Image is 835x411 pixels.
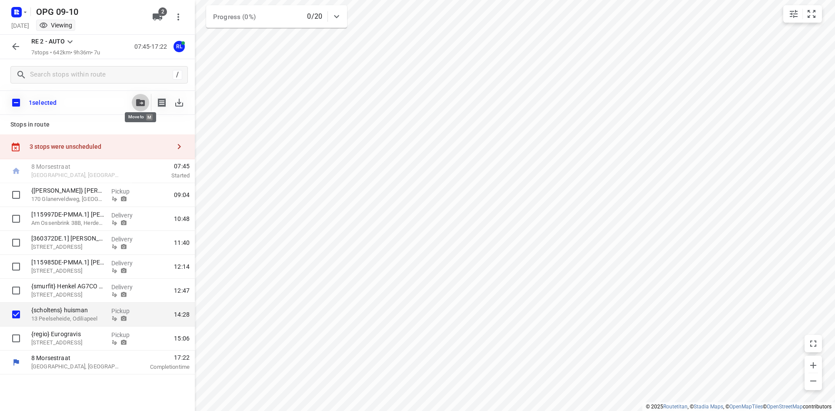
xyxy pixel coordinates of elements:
[31,243,104,251] p: [STREET_ADDRESS]
[111,235,144,244] p: Delivery
[785,5,802,23] button: Map settings
[174,310,190,319] span: 14:28
[31,354,122,362] p: 8 Morsestraat
[7,234,25,251] span: Select
[213,13,256,21] span: Progress (0%)
[158,7,167,16] span: 2
[149,8,166,26] button: 2
[783,5,822,23] div: small contained button group
[31,282,104,291] p: {smurfit} Henkel AG7CO KGaA
[7,210,25,227] span: Select
[31,234,104,243] p: [360372DE.1] Janine Scheurenberg
[31,338,104,347] p: [STREET_ADDRESS]
[31,171,122,180] p: [GEOGRAPHIC_DATA], [GEOGRAPHIC_DATA]
[111,331,144,339] p: Pickup
[111,259,144,267] p: Delivery
[7,258,25,275] span: Select
[29,99,57,106] p: 1 selected
[7,186,25,204] span: Select
[174,286,190,295] span: 12:47
[132,162,190,170] span: 07:45
[694,404,723,410] a: Stadia Maps
[153,94,170,111] button: Print shipping label
[170,42,188,50] span: Assigned to Remco Lemke
[111,307,144,315] p: Pickup
[31,195,104,204] p: 170 Glanerveldweg, Enschede
[31,267,104,275] p: Schönfelder Weg 13, Solingen
[10,120,184,129] p: Stops in route
[31,219,104,227] p: Am Ossenbrink 38B, Herdecke
[31,49,100,57] p: 7 stops • 642km • 9h36m • 7u
[31,291,104,299] p: [STREET_ADDRESS]
[174,238,190,247] span: 11:40
[174,214,190,223] span: 10:48
[729,404,763,410] a: OpenMapTiles
[307,11,322,22] p: 0/20
[132,171,190,180] p: Started
[206,5,347,28] div: Progress (0%)0/20
[663,404,688,410] a: Routetitan
[7,282,25,299] span: Select
[174,334,190,343] span: 15:06
[111,283,144,291] p: Delivery
[134,42,170,51] p: 07:45-17:22
[7,306,25,323] span: Select
[170,94,188,111] span: Download stops
[174,190,190,199] span: 09:04
[30,68,173,82] input: Search stops within route
[173,70,182,80] div: /
[31,314,104,323] p: 13 Peelseheide, Odiliapeel
[30,143,170,150] div: 3 stops were unscheduled
[767,404,803,410] a: OpenStreetMap
[111,211,144,220] p: Delivery
[174,262,190,271] span: 12:14
[39,21,72,30] div: You are currently in view mode. To make any changes, go to edit project.
[31,186,104,195] p: {Nijhoff} Marcel Kleen Scholten
[803,5,820,23] button: Fit zoom
[132,363,190,371] p: Completion time
[31,362,122,371] p: [GEOGRAPHIC_DATA], [GEOGRAPHIC_DATA]
[31,330,104,338] p: {regio} Eurogravis
[111,187,144,196] p: Pickup
[646,404,832,410] li: © 2025 , © , © © contributors
[31,258,104,267] p: [115985DE-PMMA.1] [PERSON_NAME]
[31,306,104,314] p: {scholtens} huisman
[31,162,122,171] p: 8 Morsestraat
[7,330,25,347] span: Select
[132,353,190,362] span: 17:22
[31,210,104,219] p: [115997DE-PMMA.1] Evelyn Mann-Huhn
[31,37,65,46] p: RE 2 - AUTO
